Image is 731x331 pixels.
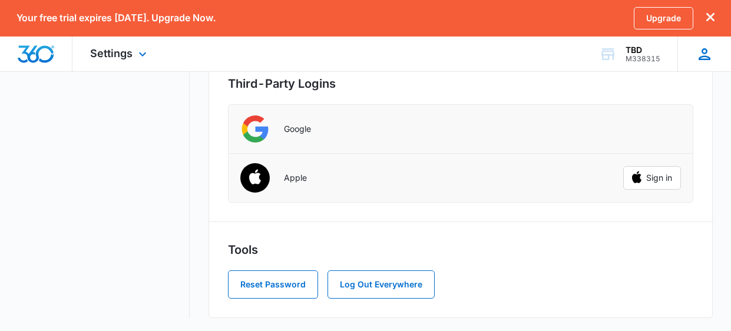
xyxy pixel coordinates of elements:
span: Settings [90,47,133,59]
h2: Tools [228,241,693,259]
iframe: Sign in with Google Button [617,116,687,142]
button: Log Out Everywhere [328,270,435,299]
p: Google [284,124,311,134]
button: Reset Password [228,270,318,299]
p: Your free trial expires [DATE]. Upgrade Now. [16,12,216,24]
a: Upgrade [634,7,693,29]
button: Sign in [623,166,681,190]
h2: Third-Party Logins [228,75,693,92]
div: account name [626,45,660,55]
img: Apple [233,157,277,201]
img: Google [240,114,270,144]
div: Settings [72,37,167,71]
p: Apple [284,173,307,183]
button: dismiss this dialog [706,12,715,24]
div: account id [626,55,660,63]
